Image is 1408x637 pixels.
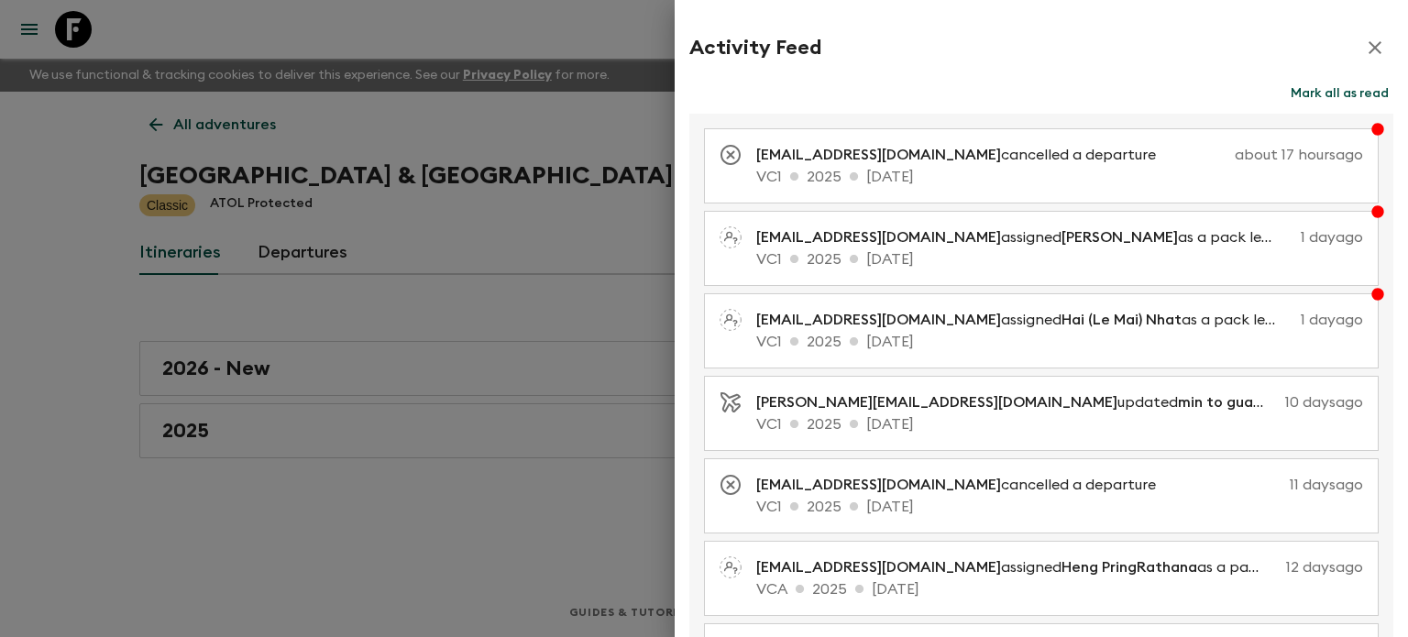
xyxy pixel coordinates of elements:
span: [EMAIL_ADDRESS][DOMAIN_NAME] [756,478,1001,492]
span: [EMAIL_ADDRESS][DOMAIN_NAME] [756,560,1001,575]
span: Heng PringRathana [1061,560,1197,575]
p: VCA 2025 [DATE] [756,578,1363,600]
p: cancelled a departure [756,474,1171,496]
p: VC1 2025 [DATE] [756,331,1363,353]
p: VC1 2025 [DATE] [756,248,1363,270]
p: VC1 2025 [DATE] [756,166,1363,188]
span: min to guarantee [1178,395,1302,410]
p: 11 days ago [1178,474,1363,496]
p: assigned as a pack leader [756,309,1293,331]
span: [EMAIL_ADDRESS][DOMAIN_NAME] [756,313,1001,327]
span: [EMAIL_ADDRESS][DOMAIN_NAME] [756,230,1001,245]
span: [PERSON_NAME][EMAIL_ADDRESS][DOMAIN_NAME] [756,395,1117,410]
span: [EMAIL_ADDRESS][DOMAIN_NAME] [756,148,1001,162]
p: assigned as a pack leader [756,556,1279,578]
p: 12 days ago [1286,556,1363,578]
p: VC1 2025 [DATE] [756,496,1363,518]
span: [PERSON_NAME] [1061,230,1178,245]
p: about 17 hours ago [1178,144,1363,166]
p: 1 day ago [1301,226,1363,248]
button: Mark all as read [1286,81,1393,106]
p: cancelled a departure [756,144,1171,166]
h2: Activity Feed [689,36,821,60]
p: assigned as a pack leader [756,226,1293,248]
p: 10 days ago [1285,391,1363,413]
p: 1 day ago [1301,309,1363,331]
span: Hai (Le Mai) Nhat [1061,313,1182,327]
p: updated [756,391,1278,413]
p: VC1 2025 [DATE] [756,413,1363,435]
